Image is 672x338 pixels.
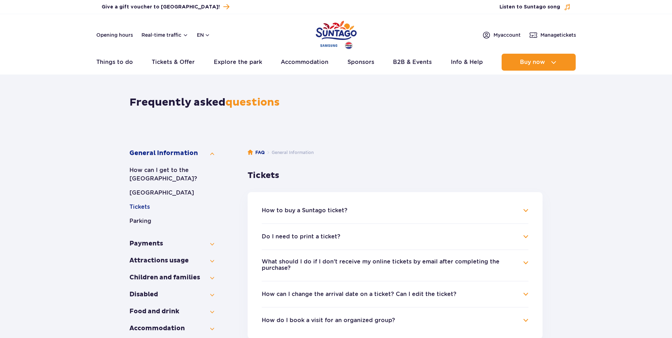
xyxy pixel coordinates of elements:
button: Tickets [129,203,214,211]
span: My account [494,31,521,38]
h1: Frequently asked [129,96,543,109]
button: What should I do if I don't receive my online tickets by email after completing the purchase? [262,259,518,272]
button: Accommo­dation [129,324,214,333]
a: Accommodation [281,54,328,71]
button: How can I get to the [GEOGRAPHIC_DATA]? [129,166,214,183]
span: Buy now [520,59,545,65]
button: General Information [129,149,214,158]
a: B2B & Events [393,54,432,71]
span: Manage tickets [540,31,576,38]
a: FAQ [248,149,265,156]
button: [GEOGRAPHIC_DATA] [129,189,214,197]
a: Myaccount [482,31,521,39]
a: Things to do [96,54,133,71]
h3: Tickets [248,170,543,181]
span: questions [225,96,280,109]
button: en [197,31,210,38]
a: Tickets & Offer [152,54,195,71]
button: How do I book a visit for an organized group? [262,317,395,324]
button: How to buy a Suntago ticket? [262,207,347,214]
a: Give a gift voucher to [GEOGRAPHIC_DATA]! [102,2,229,12]
a: Explore the park [214,54,262,71]
a: Sponsors [347,54,374,71]
button: Payments [129,239,214,248]
a: Info & Help [451,54,483,71]
span: Give a gift voucher to [GEOGRAPHIC_DATA]! [102,4,220,11]
button: How can I change the arrival date on a ticket? Can I edit the ticket? [262,291,456,297]
a: Park of Poland [316,18,357,50]
button: Buy now [502,54,576,71]
button: Listen to Suntago song [500,4,571,11]
span: Listen to Suntago song [500,4,560,11]
a: Opening hours [96,31,133,38]
a: Managetickets [529,31,576,39]
button: Real-time traffic [141,32,188,38]
button: Parking [129,217,214,225]
button: Disabled [129,290,214,299]
li: General Information [265,149,314,156]
button: Children and families [129,273,214,282]
button: Do I need to print a ticket? [262,233,340,240]
button: Attractions usage [129,256,214,265]
button: Food and drink [129,307,214,316]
